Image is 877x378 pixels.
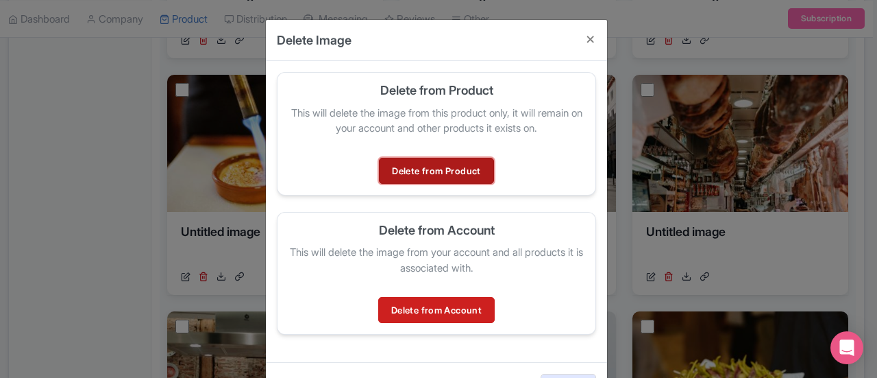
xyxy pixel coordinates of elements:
[288,106,584,137] p: This will delete the image from this product only, it will remain on your account and other produ...
[378,297,495,323] a: Delete from Account
[830,331,863,364] div: Open Intercom Messenger
[277,31,351,49] h4: Delete Image
[288,245,584,276] p: This will delete the image from your account and all products it is associated with.
[288,84,584,97] h5: Delete from Product
[379,158,493,184] a: Delete from Product
[574,20,607,59] button: Close
[288,224,584,237] h5: Delete from Account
